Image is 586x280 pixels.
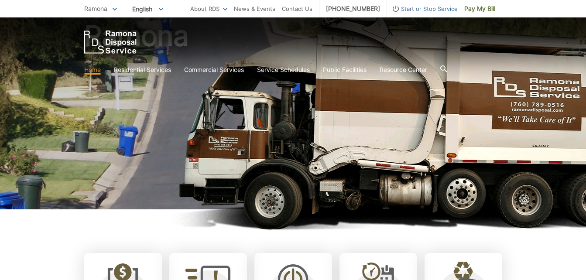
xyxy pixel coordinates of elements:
a: Service Schedules [257,65,310,75]
span: Pay My Bill [464,4,495,14]
a: Contact Us [282,4,312,14]
span: English [126,2,170,16]
a: Resource Center [380,65,427,75]
a: Home [84,65,101,75]
a: Public Facilities [323,65,367,75]
a: EDCD logo. Return to the homepage. [84,31,137,54]
span: Ramona [84,5,107,12]
a: Residential Services [114,65,171,75]
a: News & Events [234,4,275,14]
a: About RDS [190,4,227,14]
h1: Ramona [84,22,502,213]
a: Commercial Services [184,65,244,75]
